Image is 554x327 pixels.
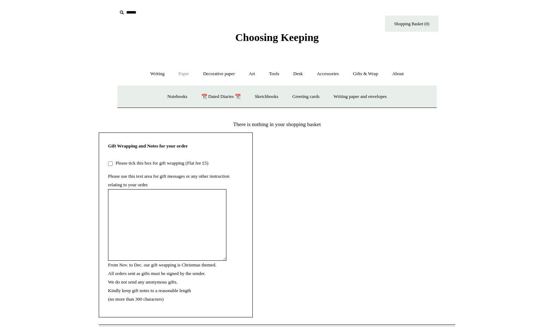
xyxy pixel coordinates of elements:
[144,64,171,83] a: Writing
[235,37,319,42] a: Choosing Keeping
[385,16,438,32] a: Shopping Basket (0)
[108,262,216,302] label: From Nov. to Dec. our gift wrapping is Christmas themed. All orders sent as gifts must be signed ...
[99,120,455,129] p: There is nothing in your shopping basket
[108,173,229,187] label: Please use this text area for gift messages or any other instruction relating to your order.
[242,64,261,83] a: Art
[197,64,241,83] a: Decorative paper
[114,160,208,166] label: Please tick this box for gift wrapping (Flat fee £5)
[248,87,284,106] a: Sketchbooks
[108,143,188,149] strong: Gift Wrapping and Notes for your order
[286,87,326,106] a: Greeting cards
[287,64,309,83] a: Desk
[263,64,286,83] a: Tools
[172,64,196,83] a: Paper
[386,64,410,83] a: About
[195,87,247,106] a: 📆 Dated Diaries 📆
[347,64,385,83] a: Gifts & Wrap
[311,64,345,83] a: Accessories
[235,31,319,43] span: Choosing Keeping
[327,87,393,106] a: Writing paper and envelopes
[161,87,194,106] a: Notebooks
